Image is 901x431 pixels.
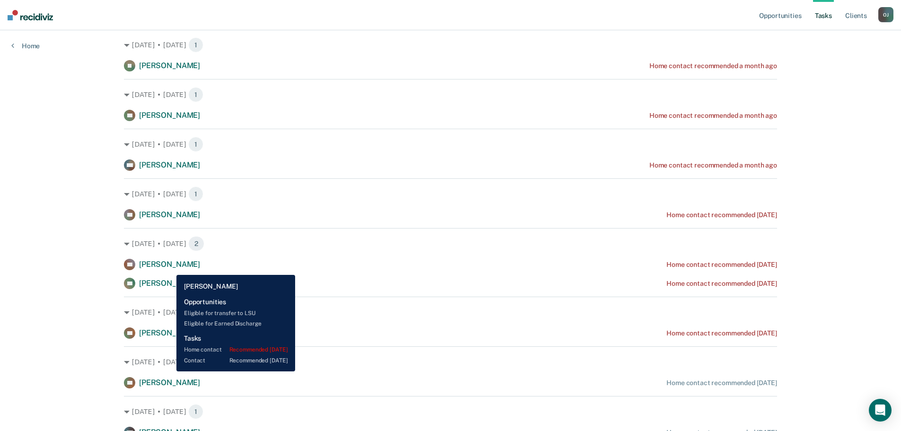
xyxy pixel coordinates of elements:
button: OJ [878,7,893,22]
div: Home contact recommended a month ago [649,62,777,70]
span: 1 [188,87,203,102]
span: 1 [188,137,203,152]
a: Home [11,42,40,50]
div: [DATE] • [DATE] 1 [124,305,777,320]
span: [PERSON_NAME] [139,160,200,169]
div: Home contact recommended [DATE] [666,211,777,219]
div: Home contact recommended [DATE] [666,261,777,269]
span: [PERSON_NAME] [139,111,200,120]
span: 1 [188,37,203,53]
div: Home contact recommended [DATE] [666,379,777,387]
img: Recidiviz [8,10,53,20]
div: Home contact recommended a month ago [649,112,777,120]
div: [DATE] • [DATE] 1 [124,137,777,152]
div: Home contact recommended [DATE] [666,280,777,288]
span: [PERSON_NAME] [139,61,200,70]
div: [DATE] • [DATE] 1 [124,87,777,102]
div: Home contact recommended a month ago [649,161,777,169]
span: [PERSON_NAME] [139,210,200,219]
span: [PERSON_NAME] [139,260,200,269]
span: 1 [188,305,203,320]
div: Home contact recommended [DATE] [666,329,777,337]
div: [DATE] • [DATE] 1 [124,354,777,369]
span: 1 [188,404,203,419]
div: [DATE] • [DATE] 1 [124,404,777,419]
div: Open Intercom Messenger [869,399,892,422]
div: [DATE] • [DATE] 2 [124,236,777,251]
span: 1 [188,354,203,369]
div: [DATE] • [DATE] 1 [124,37,777,53]
span: 2 [188,236,204,251]
span: [PERSON_NAME] [139,279,200,288]
span: [PERSON_NAME] [139,378,200,387]
div: O J [878,7,893,22]
span: 1 [188,186,203,202]
span: [PERSON_NAME] [139,328,200,337]
div: [DATE] • [DATE] 1 [124,186,777,202]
